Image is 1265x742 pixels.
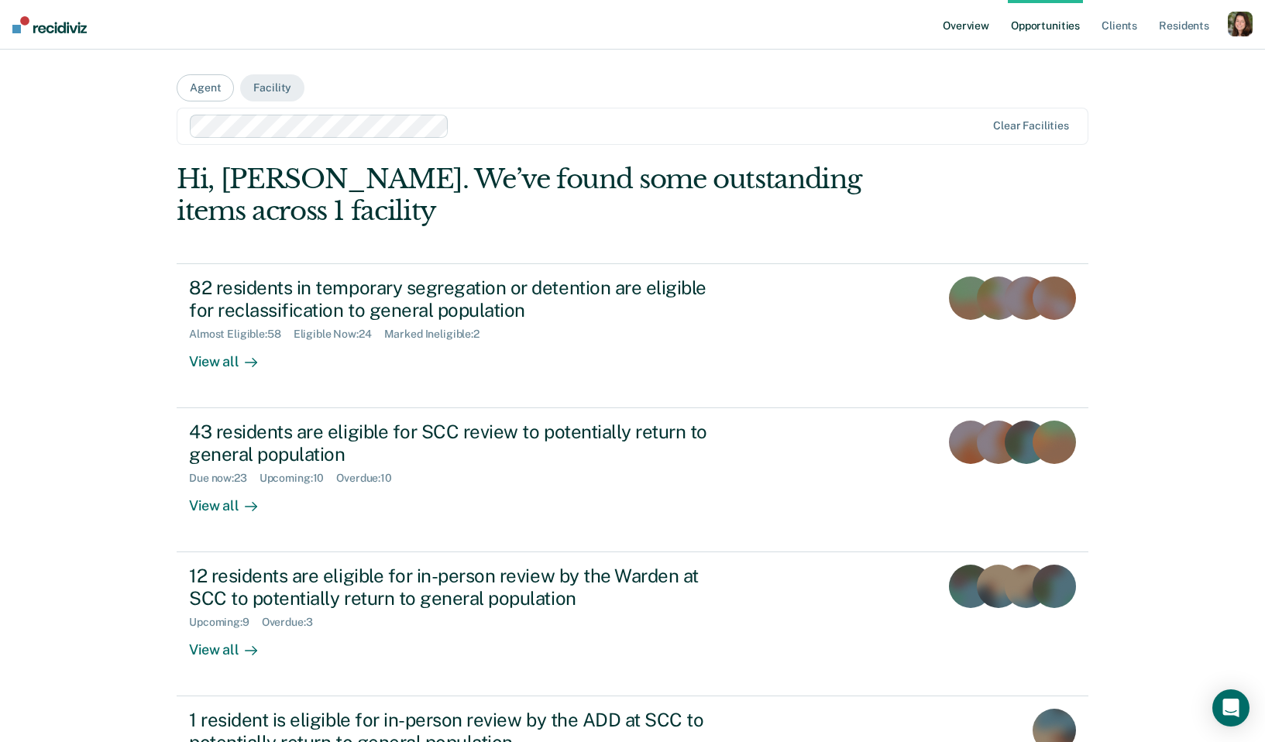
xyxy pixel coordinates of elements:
div: Due now : 23 [189,472,260,485]
div: 12 residents are eligible for in-person review by the Warden at SCC to potentially return to gene... [189,565,733,610]
div: View all [189,629,276,659]
div: Overdue : 3 [262,616,325,629]
a: 43 residents are eligible for SCC review to potentially return to general populationDue now:23Upc... [177,408,1088,552]
div: Open Intercom Messenger [1212,689,1250,727]
div: Upcoming : 9 [189,616,262,629]
div: 43 residents are eligible for SCC review to potentially return to general population [189,421,733,465]
div: Upcoming : 10 [260,472,337,485]
div: Marked Ineligible : 2 [384,328,492,341]
button: Facility [240,74,304,101]
a: 12 residents are eligible for in-person review by the Warden at SCC to potentially return to gene... [177,552,1088,696]
a: 82 residents in temporary segregation or detention are eligible for reclassification to general p... [177,263,1088,408]
div: Almost Eligible : 58 [189,328,294,341]
div: 82 residents in temporary segregation or detention are eligible for reclassification to general p... [189,277,733,321]
div: Hi, [PERSON_NAME]. We’ve found some outstanding items across 1 facility [177,163,906,227]
button: Agent [177,74,234,101]
div: View all [189,485,276,515]
img: Recidiviz [12,16,87,33]
div: Clear facilities [993,119,1069,132]
div: Overdue : 10 [336,472,404,485]
div: View all [189,341,276,371]
div: Eligible Now : 24 [294,328,384,341]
